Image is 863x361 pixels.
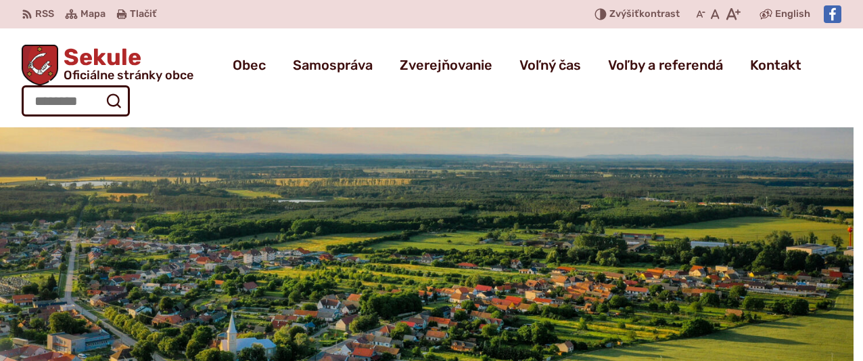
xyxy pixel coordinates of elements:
[609,9,680,20] span: kontrast
[400,46,492,84] a: Zverejňovanie
[775,6,810,22] span: English
[293,46,373,84] a: Samospráva
[58,46,193,81] h1: Sekule
[80,6,106,22] span: Mapa
[35,6,54,22] span: RSS
[608,46,723,84] a: Voľby a referendá
[233,46,266,84] a: Obec
[750,46,801,84] a: Kontakt
[22,45,193,85] a: Logo Sekule, prejsť na domovskú stránku.
[64,69,193,81] span: Oficiálne stránky obce
[22,45,58,85] img: Prejsť na domovskú stránku
[519,46,581,84] a: Voľný čas
[824,5,841,23] img: Prejsť na Facebook stránku
[609,8,639,20] span: Zvýšiť
[772,6,813,22] a: English
[130,9,156,20] span: Tlačiť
